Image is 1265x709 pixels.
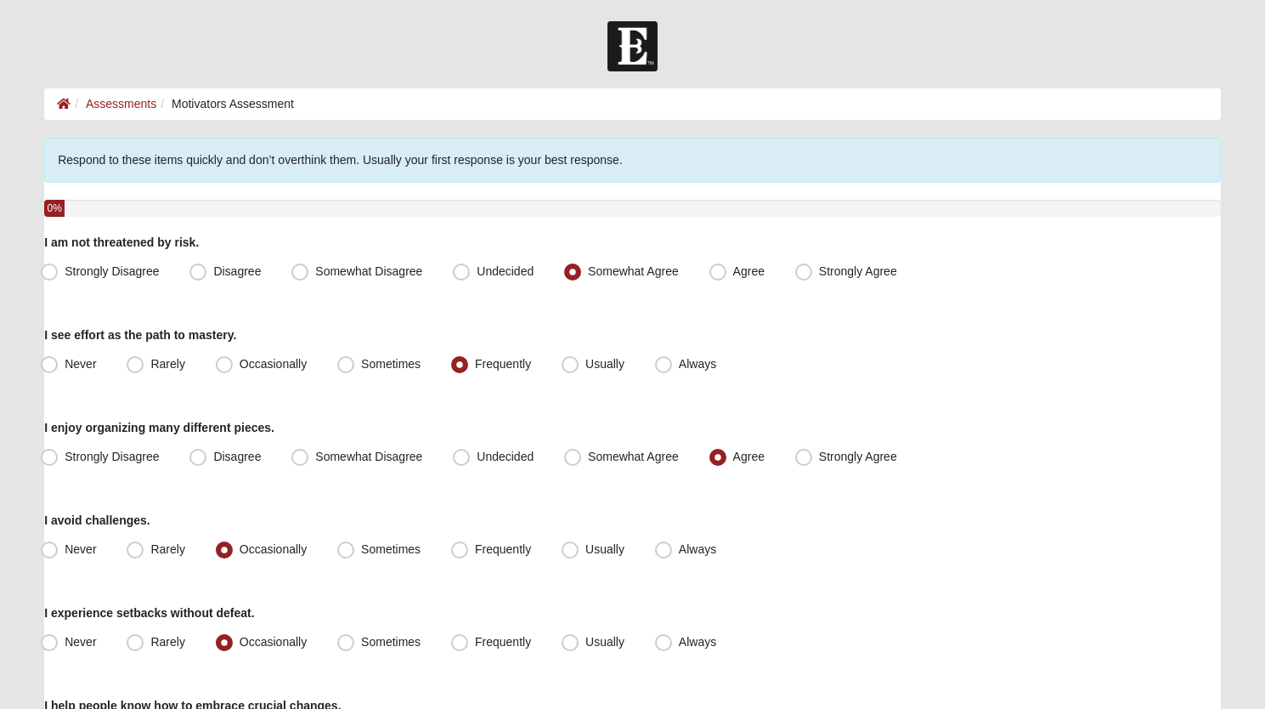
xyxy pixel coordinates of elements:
span: Strongly Disagree [65,264,159,278]
span: Usually [585,635,624,649]
span: Occasionally [240,542,307,556]
span: Usually [585,357,624,371]
span: Somewhat Agree [588,450,679,463]
label: I am not threatened by risk. [44,234,199,251]
a: Assessments [86,97,156,111]
div: 0% [44,200,65,217]
span: Never [65,357,96,371]
span: Rarely [150,357,184,371]
span: Strongly Agree [819,450,897,463]
span: Always [679,635,716,649]
span: Sometimes [361,357,421,371]
img: Church of Eleven22 Logo [607,21,658,71]
span: Always [679,357,716,371]
span: Undecided [477,450,534,463]
span: Disagree [213,450,261,463]
label: I experience setbacks without defeat. [44,604,254,621]
span: Agree [733,264,765,278]
span: Somewhat Disagree [315,450,422,463]
span: Never [65,542,96,556]
span: Strongly Disagree [65,450,159,463]
span: Disagree [213,264,261,278]
li: Motivators Assessment [156,95,294,113]
span: Somewhat Disagree [315,264,422,278]
span: Usually [585,542,624,556]
span: Strongly Agree [819,264,897,278]
span: Frequently [475,357,531,371]
span: Never [65,635,96,649]
span: Frequently [475,542,531,556]
span: Always [679,542,716,556]
span: Frequently [475,635,531,649]
span: Sometimes [361,635,421,649]
label: I enjoy organizing many different pieces. [44,419,274,436]
span: Agree [733,450,765,463]
span: Sometimes [361,542,421,556]
span: Occasionally [240,357,307,371]
span: Respond to these items quickly and don’t overthink them. Usually your first response is your best... [58,153,623,167]
span: Rarely [150,542,184,556]
label: I avoid challenges. [44,512,150,529]
span: Rarely [150,635,184,649]
span: Somewhat Agree [588,264,679,278]
span: Undecided [477,264,534,278]
label: I see effort as the path to mastery. [44,326,236,343]
span: Occasionally [240,635,307,649]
